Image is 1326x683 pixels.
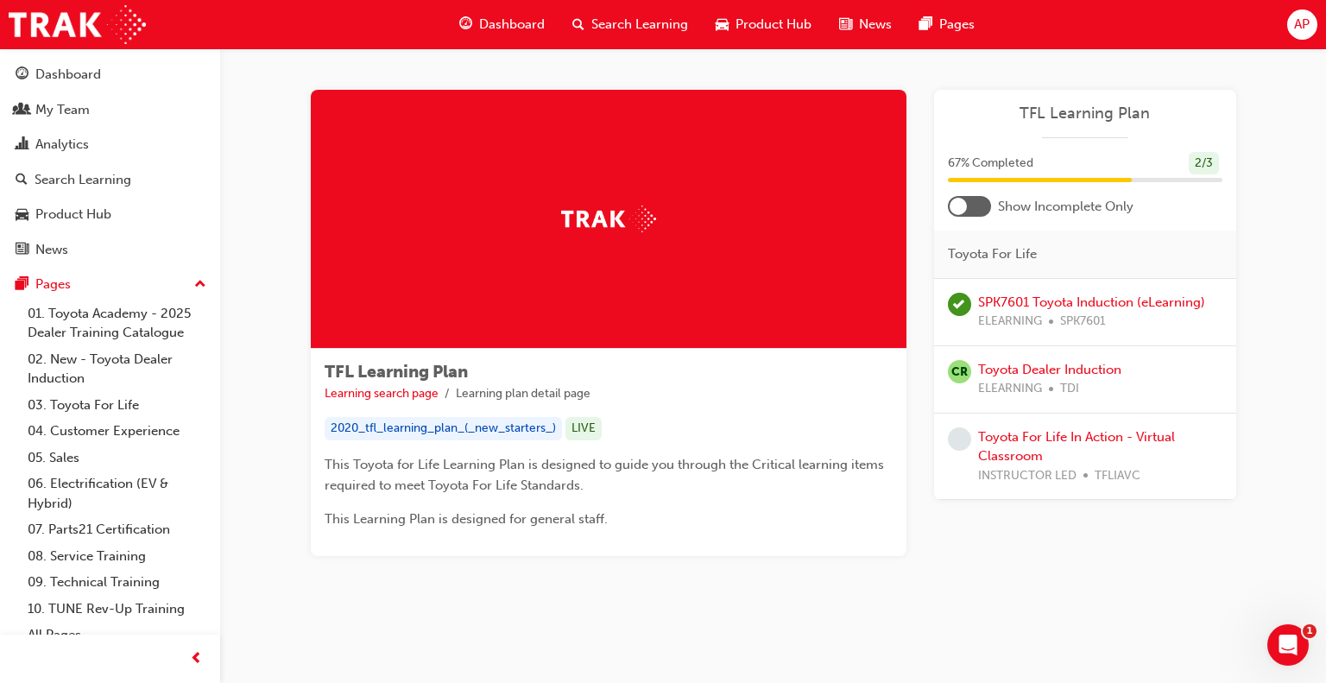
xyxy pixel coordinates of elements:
span: guage-icon [16,67,28,83]
span: news-icon [839,14,852,35]
span: news-icon [16,243,28,258]
span: null-icon [948,360,971,383]
a: Toyota Dealer Induction [978,362,1121,377]
a: My Team [7,94,213,126]
a: 07. Parts21 Certification [21,516,213,543]
a: car-iconProduct Hub [702,7,825,42]
a: 10. TUNE Rev-Up Training [21,596,213,623]
button: AP [1287,9,1317,40]
div: Pages [35,275,71,294]
a: 06. Electrification (EV & Hybrid) [21,471,213,516]
span: prev-icon [190,648,203,670]
li: Learning plan detail page [456,384,590,404]
span: learningRecordVerb_COMPLETE-icon [948,293,971,316]
span: search-icon [572,14,584,35]
div: News [35,240,68,260]
div: 2 / 3 [1189,152,1219,175]
div: Search Learning [35,170,131,190]
a: news-iconNews [825,7,906,42]
a: search-iconSearch Learning [559,7,702,42]
a: Search Learning [7,164,213,196]
span: Toyota For Life [948,244,1037,264]
span: up-icon [194,274,206,296]
a: pages-iconPages [906,7,988,42]
span: TFL Learning Plan [325,362,468,382]
span: Product Hub [736,15,811,35]
a: 09. Technical Training [21,569,213,596]
span: TFLIAVC [1095,466,1140,486]
button: Pages [7,269,213,300]
a: 01. Toyota Academy - 2025 Dealer Training Catalogue [21,300,213,346]
a: 02. New - Toyota Dealer Induction [21,346,213,392]
span: search-icon [16,173,28,188]
span: guage-icon [459,14,472,35]
span: 1 [1303,624,1317,638]
span: ELEARNING [978,312,1042,332]
a: News [7,234,213,266]
span: chart-icon [16,137,28,153]
span: car-icon [716,14,729,35]
span: This Toyota for Life Learning Plan is designed to guide you through the Critical learning items r... [325,457,887,493]
a: TFL Learning Plan [948,104,1222,123]
div: Dashboard [35,65,101,85]
span: SPK7601 [1060,312,1106,332]
iframe: Intercom live chat [1267,624,1309,666]
a: Dashboard [7,59,213,91]
span: pages-icon [919,14,932,35]
span: TDI [1060,379,1079,399]
div: My Team [35,100,90,120]
span: INSTRUCTOR LED [978,466,1077,486]
a: Toyota For Life In Action - Virtual Classroom [978,429,1175,465]
div: Analytics [35,135,89,155]
div: 2020_tfl_learning_plan_(_new_starters_) [325,417,562,440]
span: Search Learning [591,15,688,35]
a: 05. Sales [21,445,213,471]
a: SPK7601 Toyota Induction (eLearning) [978,294,1205,310]
span: people-icon [16,103,28,118]
a: Analytics [7,129,213,161]
button: DashboardMy TeamAnalyticsSearch LearningProduct HubNews [7,55,213,269]
a: 04. Customer Experience [21,418,213,445]
img: Trak [9,5,146,44]
span: pages-icon [16,277,28,293]
span: Dashboard [479,15,545,35]
div: LIVE [565,417,602,440]
a: Learning search page [325,386,439,401]
a: Product Hub [7,199,213,231]
span: Pages [939,15,975,35]
span: ELEARNING [978,379,1042,399]
span: News [859,15,892,35]
img: Trak [561,206,656,232]
span: 67 % Completed [948,154,1033,174]
a: 08. Service Training [21,543,213,570]
span: This Learning Plan is designed for general staff. [325,511,608,527]
a: All Pages [21,622,213,648]
span: learningRecordVerb_NONE-icon [948,427,971,451]
a: guage-iconDashboard [445,7,559,42]
div: Product Hub [35,205,111,225]
span: AP [1294,15,1310,35]
span: Show Incomplete Only [998,197,1133,217]
a: 03. Toyota For Life [21,392,213,419]
span: car-icon [16,207,28,223]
